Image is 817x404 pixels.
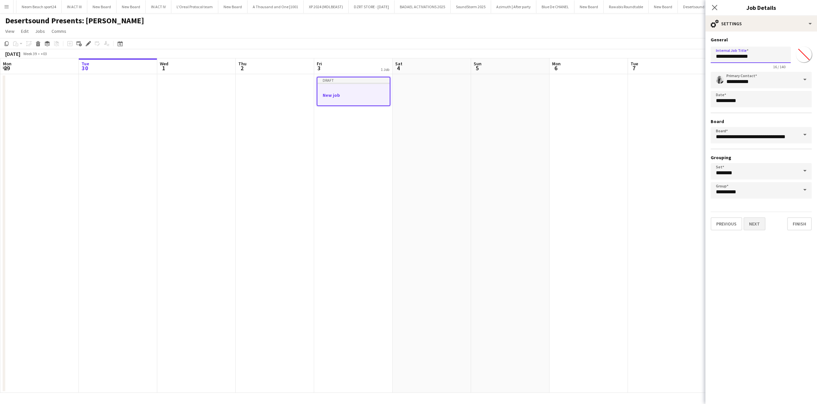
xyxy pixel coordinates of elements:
[491,0,536,13] button: Azimuth | After party
[32,27,48,35] a: Jobs
[768,64,791,69] span: 16 / 140
[22,51,38,56] span: Week 39
[381,67,389,72] div: 1 Job
[5,28,14,34] span: View
[604,0,649,13] button: Rawabis Roundtable
[551,64,561,72] span: 6
[711,217,742,230] button: Previous
[160,61,168,67] span: Wed
[631,61,638,67] span: Tue
[52,28,66,34] span: Comms
[218,0,247,13] button: New Board
[3,61,11,67] span: Mon
[117,0,146,13] button: New Board
[395,61,402,67] span: Sat
[35,28,45,34] span: Jobs
[395,0,451,13] button: BADAEL ACTIVATIONS 2025
[649,0,678,13] button: New Board
[678,0,754,13] button: Desertsound Presents: [PERSON_NAME]
[237,64,247,72] span: 2
[317,92,390,98] h3: New job
[146,0,171,13] button: IN ACT IV
[630,64,638,72] span: 7
[552,61,561,67] span: Mon
[317,77,390,106] app-job-card: DraftNew job
[5,16,144,26] h1: Desertsound Presents: [PERSON_NAME]
[711,118,812,124] h3: Board
[80,64,89,72] span: 30
[304,0,349,13] button: XP 2024 (MDLBEAST)
[705,16,817,32] div: Settings
[16,0,62,13] button: Neom Beach sport24
[317,77,390,83] div: Draft
[5,51,20,57] div: [DATE]
[3,27,17,35] a: View
[743,217,765,230] button: Next
[87,0,117,13] button: New Board
[171,0,218,13] button: L'Oreal Protocol team
[574,0,604,13] button: New Board
[451,0,491,13] button: SoundStorm 2025
[18,27,31,35] a: Edit
[49,27,69,35] a: Comms
[349,0,395,13] button: DZRT STORE - [DATE]
[711,155,812,160] h3: Grouping
[473,64,482,72] span: 5
[317,61,322,67] span: Fri
[711,37,812,43] h3: General
[787,217,812,230] button: Finish
[316,64,322,72] span: 3
[394,64,402,72] span: 4
[41,51,47,56] div: +03
[2,64,11,72] span: 29
[21,28,29,34] span: Edit
[81,61,89,67] span: Tue
[247,0,304,13] button: A Thousand and One |1001
[536,0,574,13] button: Blue De CHANEL
[159,64,168,72] span: 1
[238,61,247,67] span: Thu
[62,0,87,13] button: IN ACT III
[474,61,482,67] span: Sun
[705,3,817,12] h3: Job Details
